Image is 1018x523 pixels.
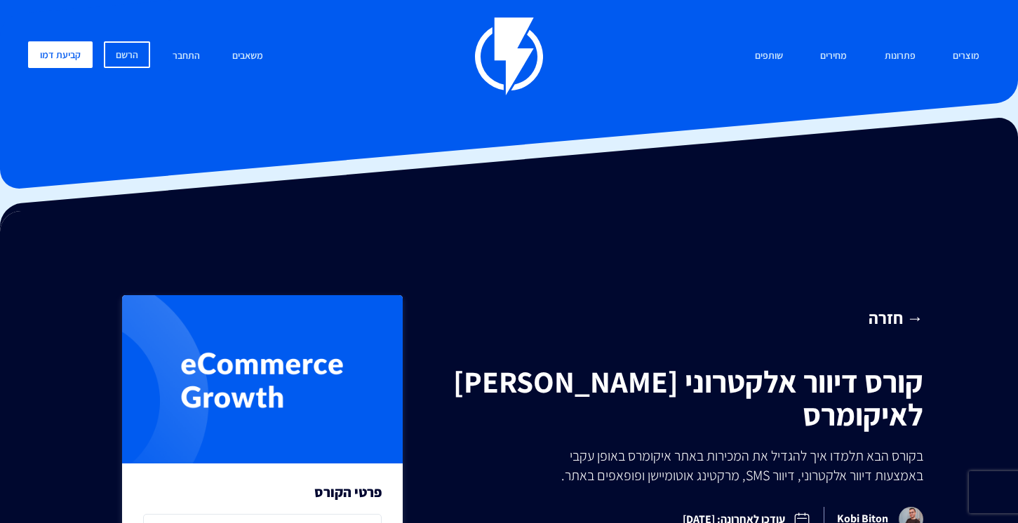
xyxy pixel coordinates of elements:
a: התחבר [162,41,210,72]
a: הרשם [104,41,150,68]
a: משאבים [222,41,274,72]
a: מחירים [810,41,857,72]
h3: פרטי הקורס [314,484,382,500]
a: מוצרים [942,41,990,72]
a: שותפים [744,41,793,72]
a: פתרונות [874,41,926,72]
a: → חזרה [449,306,923,330]
a: קביעת דמו [28,41,93,68]
h1: קורס דיוור אלקטרוני [PERSON_NAME] לאיקומרס [449,365,923,433]
p: בקורס הבא תלמדו איך להגדיל את המכירות באתר איקומרס באופן עקבי באמצעות דיוור אלקטרוני, דיוור SMS, ... [544,446,923,485]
